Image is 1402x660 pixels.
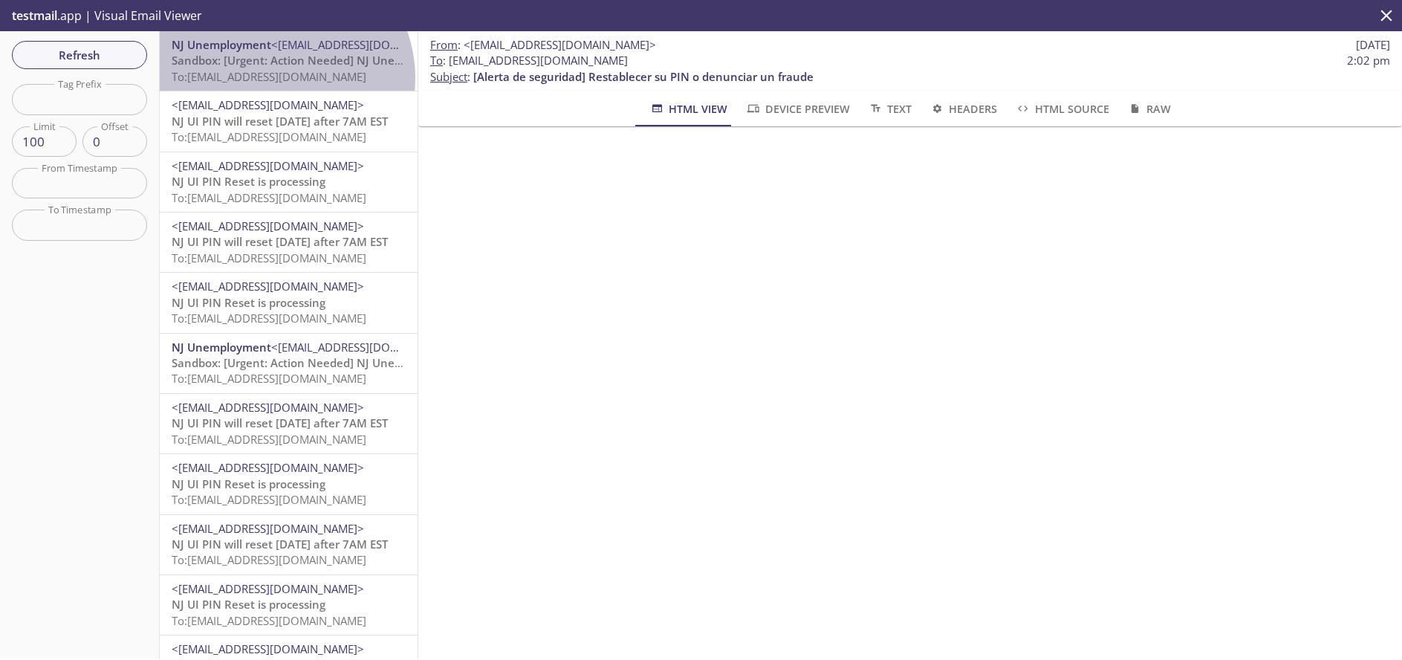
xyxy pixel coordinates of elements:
[464,37,656,52] span: <[EMAIL_ADDRESS][DOMAIN_NAME]>
[172,114,388,129] span: NJ UI PIN will reset [DATE] after 7AM EST
[172,174,325,189] span: NJ UI PIN Reset is processing
[172,597,325,612] span: NJ UI PIN Reset is processing
[1015,100,1109,118] span: HTML Source
[160,213,418,272] div: <[EMAIL_ADDRESS][DOMAIN_NAME]>NJ UI PIN will reset [DATE] after 7AM ESTTo:[EMAIL_ADDRESS][DOMAIN_...
[172,279,364,294] span: <[EMAIL_ADDRESS][DOMAIN_NAME]>
[473,69,814,84] span: [Alerta de seguridad] Restablecer su PIN o denunciar un fraude
[172,492,366,507] span: To: [EMAIL_ADDRESS][DOMAIN_NAME]
[172,219,364,233] span: <[EMAIL_ADDRESS][DOMAIN_NAME]>
[1356,37,1390,53] span: [DATE]
[172,521,364,536] span: <[EMAIL_ADDRESS][DOMAIN_NAME]>
[172,355,547,370] span: Sandbox: [Urgent: Action Needed] NJ Unemployment Insurance Claim
[172,371,366,386] span: To: [EMAIL_ADDRESS][DOMAIN_NAME]
[160,152,418,212] div: <[EMAIL_ADDRESS][DOMAIN_NAME]>NJ UI PIN Reset is processingTo:[EMAIL_ADDRESS][DOMAIN_NAME]
[430,37,458,52] span: From
[172,158,364,173] span: <[EMAIL_ADDRESS][DOMAIN_NAME]>
[649,100,727,118] span: HTML View
[172,295,325,310] span: NJ UI PIN Reset is processing
[172,97,364,112] span: <[EMAIL_ADDRESS][DOMAIN_NAME]>
[172,432,366,447] span: To: [EMAIL_ADDRESS][DOMAIN_NAME]
[172,537,388,551] span: NJ UI PIN will reset [DATE] after 7AM EST
[172,250,366,265] span: To: [EMAIL_ADDRESS][DOMAIN_NAME]
[430,37,656,53] span: :
[172,552,366,567] span: To: [EMAIL_ADDRESS][DOMAIN_NAME]
[271,340,464,355] span: <[EMAIL_ADDRESS][DOMAIN_NAME]>
[1347,53,1390,68] span: 2:02 pm
[160,575,418,635] div: <[EMAIL_ADDRESS][DOMAIN_NAME]>NJ UI PIN Reset is processingTo:[EMAIL_ADDRESS][DOMAIN_NAME]
[172,190,366,205] span: To: [EMAIL_ADDRESS][DOMAIN_NAME]
[160,91,418,151] div: <[EMAIL_ADDRESS][DOMAIN_NAME]>NJ UI PIN will reset [DATE] after 7AM ESTTo:[EMAIL_ADDRESS][DOMAIN_...
[430,69,467,84] span: Subject
[160,394,418,453] div: <[EMAIL_ADDRESS][DOMAIN_NAME]>NJ UI PIN will reset [DATE] after 7AM ESTTo:[EMAIL_ADDRESS][DOMAIN_...
[172,613,366,628] span: To: [EMAIL_ADDRESS][DOMAIN_NAME]
[271,37,464,52] span: <[EMAIL_ADDRESS][DOMAIN_NAME]>
[12,7,57,24] span: testmail
[160,334,418,393] div: NJ Unemployment<[EMAIL_ADDRESS][DOMAIN_NAME]>Sandbox: [Urgent: Action Needed] NJ Unemployment Ins...
[868,100,912,118] span: Text
[172,37,271,52] span: NJ Unemployment
[24,45,135,65] span: Refresh
[1127,100,1171,118] span: Raw
[172,400,364,415] span: <[EMAIL_ADDRESS][DOMAIN_NAME]>
[12,41,147,69] button: Refresh
[172,234,388,249] span: NJ UI PIN will reset [DATE] after 7AM EST
[172,415,388,430] span: NJ UI PIN will reset [DATE] after 7AM EST
[160,273,418,332] div: <[EMAIL_ADDRESS][DOMAIN_NAME]>NJ UI PIN Reset is processingTo:[EMAIL_ADDRESS][DOMAIN_NAME]
[929,100,997,118] span: Headers
[172,311,366,326] span: To: [EMAIL_ADDRESS][DOMAIN_NAME]
[430,53,443,68] span: To
[160,515,418,575] div: <[EMAIL_ADDRESS][DOMAIN_NAME]>NJ UI PIN will reset [DATE] after 7AM ESTTo:[EMAIL_ADDRESS][DOMAIN_...
[160,454,418,514] div: <[EMAIL_ADDRESS][DOMAIN_NAME]>NJ UI PIN Reset is processingTo:[EMAIL_ADDRESS][DOMAIN_NAME]
[745,100,849,118] span: Device Preview
[172,460,364,475] span: <[EMAIL_ADDRESS][DOMAIN_NAME]>
[172,641,364,656] span: <[EMAIL_ADDRESS][DOMAIN_NAME]>
[172,69,366,84] span: To: [EMAIL_ADDRESS][DOMAIN_NAME]
[172,129,366,144] span: To: [EMAIL_ADDRESS][DOMAIN_NAME]
[172,476,325,491] span: NJ UI PIN Reset is processing
[172,53,547,68] span: Sandbox: [Urgent: Action Needed] NJ Unemployment Insurance Claim
[172,581,364,596] span: <[EMAIL_ADDRESS][DOMAIN_NAME]>
[172,340,271,355] span: NJ Unemployment
[160,31,418,91] div: NJ Unemployment<[EMAIL_ADDRESS][DOMAIN_NAME]>Sandbox: [Urgent: Action Needed] NJ Unemployment Ins...
[430,53,628,68] span: : [EMAIL_ADDRESS][DOMAIN_NAME]
[430,53,1390,85] p: :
